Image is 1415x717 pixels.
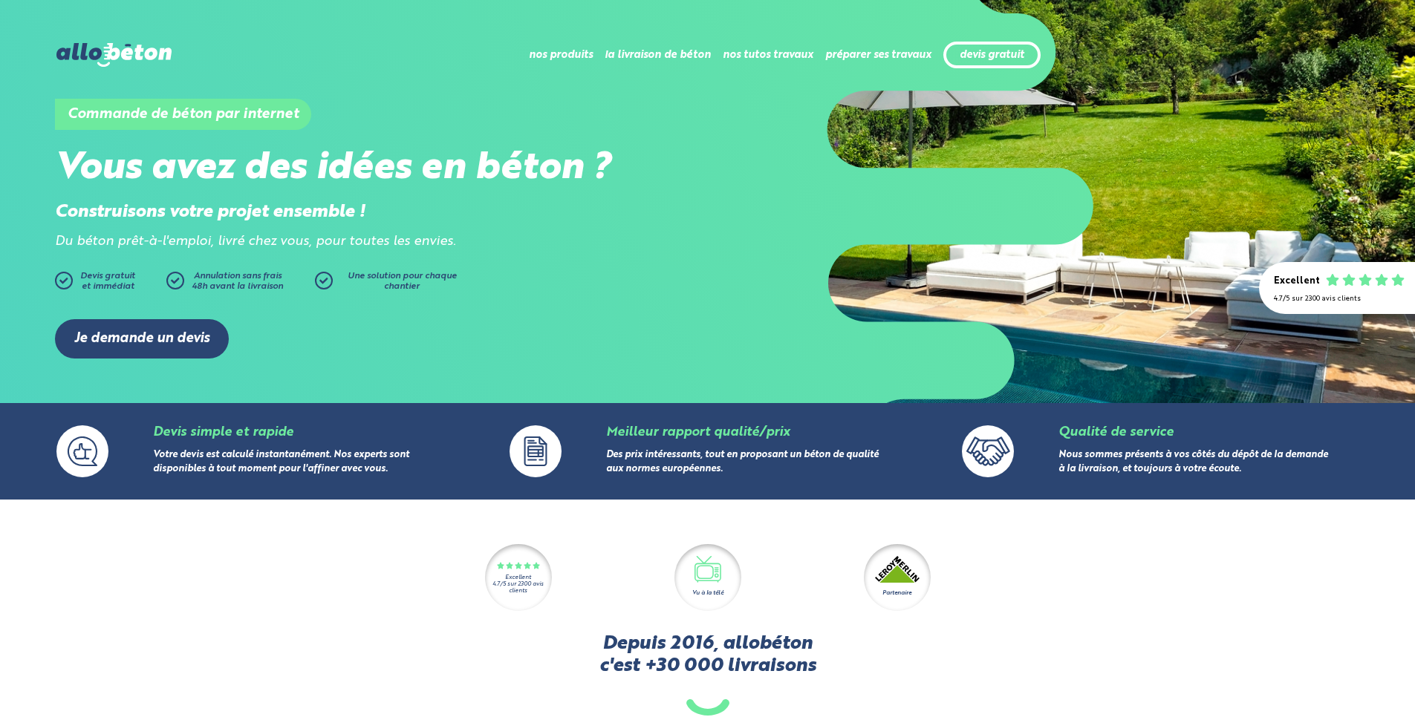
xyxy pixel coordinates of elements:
span: Une solution pour chaque chantier [348,272,457,291]
div: Partenaire [882,589,911,597]
h2: Vous avez des idées en béton ? [55,147,707,191]
span: Annulation sans frais 48h avant la livraison [192,272,283,291]
a: Votre devis est calculé instantanément. Nos experts sont disponibles à tout moment pour l'affiner... [153,451,409,474]
a: Des prix intéressants, tout en proposant un béton de qualité aux normes européennes. [606,451,879,474]
li: préparer ses travaux [825,37,931,73]
a: Meilleur rapport qualité/prix [606,426,790,439]
a: Je demande un devis [55,319,229,358]
h1: Commande de béton par internet [55,99,311,130]
a: Devis simple et rapide [153,426,293,439]
div: 4.7/5 sur 2300 avis clients [485,581,552,595]
li: la livraison de béton [605,37,711,73]
strong: Construisons votre projet ensemble ! [55,203,365,221]
li: nos produits [529,37,593,73]
a: Qualité de service [1058,426,1174,439]
span: Devis gratuit et immédiat [80,272,135,291]
a: devis gratuit [960,49,1024,62]
div: Excellent [1274,276,1320,287]
div: Excellent [505,574,531,581]
i: Du béton prêt-à-l'emploi, livré chez vous, pour toutes les envies. [55,235,456,248]
a: Annulation sans frais48h avant la livraison [166,272,315,297]
a: Une solution pour chaque chantier [315,272,463,297]
h2: Depuis 2016, allobéton c'est +30 000 livraisons [56,633,1359,716]
div: 4.7/5 sur 2300 avis clients [1274,295,1400,303]
img: allobéton [56,43,171,67]
a: Nous sommes présents à vos côtés du dépôt de la demande à la livraison, et toujours à votre écoute. [1058,451,1328,474]
a: Devis gratuitet immédiat [55,272,159,297]
li: nos tutos travaux [723,37,813,73]
div: Vu à la télé [692,589,723,597]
